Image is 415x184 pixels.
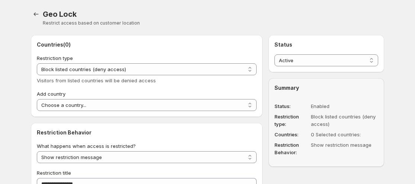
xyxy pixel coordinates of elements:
dt: Countries : [274,131,308,138]
dd: 0 Selected countries: [311,131,378,138]
span: Geo Lock [43,10,76,19]
h2: Countries ( 0 ) [37,41,257,48]
h2: Status [274,41,378,48]
span: Visitors from listed countries will be denied access [37,77,156,83]
h2: Summary [274,84,378,92]
button: Back [31,9,41,19]
h2: Restriction Behavior [37,129,257,136]
span: What happens when access is restricted? [37,143,136,149]
dt: Restriction type : [274,113,308,128]
dd: Show restriction message [311,141,378,156]
span: Restriction type [37,55,73,61]
dt: Restriction Behavior : [274,141,308,156]
dd: Block listed countries (deny access) [311,113,378,128]
span: Restriction title [37,170,71,176]
dd: Enabled [311,102,378,110]
p: Restrict access based on customer location [43,20,384,26]
dt: Status : [274,102,308,110]
span: Add country [37,91,65,97]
